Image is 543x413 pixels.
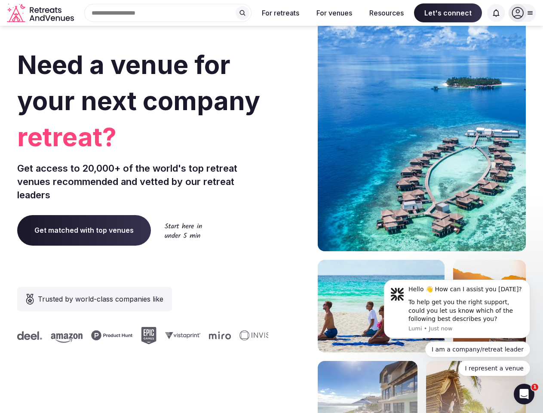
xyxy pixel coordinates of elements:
span: Let's connect [414,3,482,22]
img: yoga on tropical beach [318,260,445,352]
p: Get access to 20,000+ of the world's top retreat venues recommended and vetted by our retreat lea... [17,162,268,201]
button: For venues [310,3,359,22]
svg: Epic Games company logo [138,327,153,344]
span: Trusted by world-class companies like [38,294,163,304]
iframe: Intercom notifications message [371,272,543,381]
button: For retreats [255,3,306,22]
iframe: Intercom live chat [514,384,534,404]
svg: Retreats and Venues company logo [7,3,76,23]
img: woman sitting in back of truck with camels [453,260,526,352]
img: Start here in under 5 min [165,223,202,238]
svg: Vistaprint company logo [162,332,197,339]
button: Resources [362,3,411,22]
svg: Invisible company logo [236,330,284,341]
span: Need a venue for your next company [17,49,260,116]
span: 1 [531,384,538,391]
a: Visit the homepage [7,3,76,23]
svg: Miro company logo [206,331,228,339]
svg: Deel company logo [14,331,39,340]
span: retreat? [17,119,268,155]
a: Get matched with top venues [17,215,151,245]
